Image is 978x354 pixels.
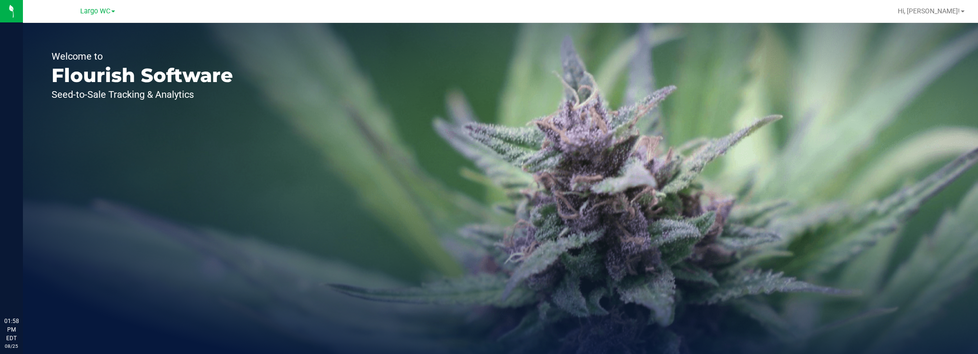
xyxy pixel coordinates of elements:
p: Flourish Software [52,66,233,85]
span: Largo WC [80,7,110,15]
p: 01:58 PM EDT [4,317,19,343]
p: 08/25 [4,343,19,350]
span: Hi, [PERSON_NAME]! [898,7,960,15]
p: Welcome to [52,52,233,61]
p: Seed-to-Sale Tracking & Analytics [52,90,233,99]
